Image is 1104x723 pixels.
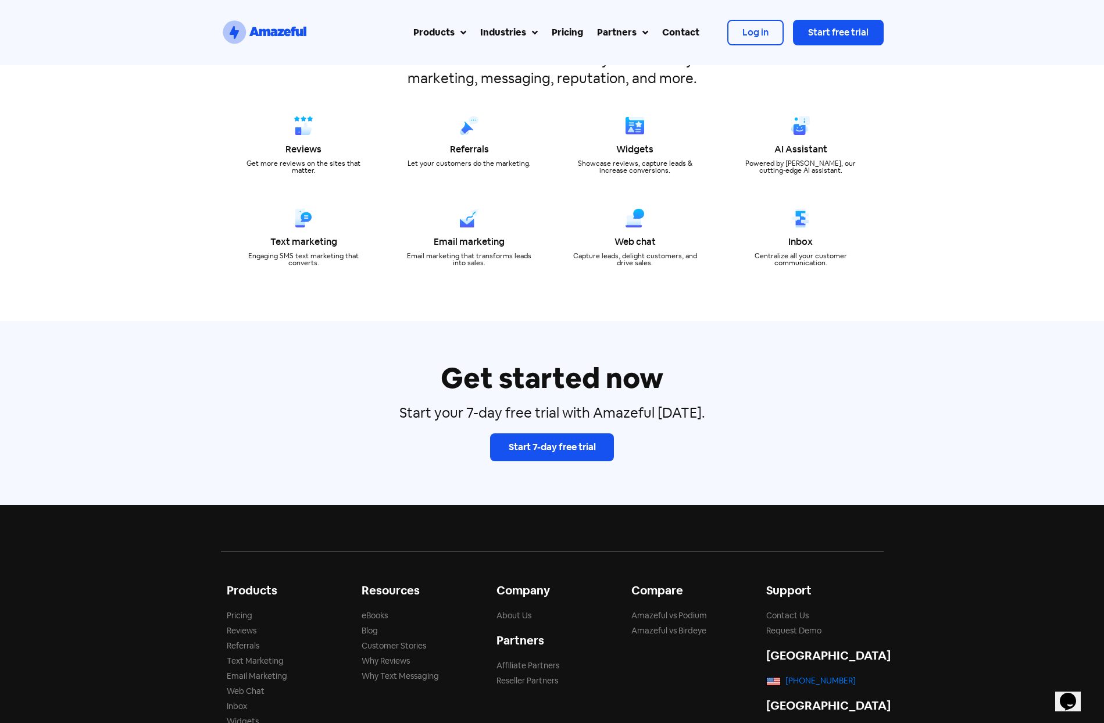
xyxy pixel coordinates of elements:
h5: Partners [496,635,608,646]
a: Pricing [227,610,252,621]
a: Contact [655,19,706,47]
a: Partners [590,19,655,47]
h5: Resources [362,585,473,596]
img: flag-united-states.png [766,677,781,686]
a: eBooks [362,610,388,621]
h3: Get started now​ [441,364,663,392]
span: Log in [742,26,769,38]
span: Start free trial [808,26,869,38]
a: Why Text Messaging [362,671,439,681]
a: AI Assistant Powered by [PERSON_NAME], our cutting-edge AI assistant. [724,105,878,186]
a: [PHONE_NUMBER] [785,675,856,686]
a: Reviews Get more reviews on the sites that matter. [227,105,381,186]
a: Referrals [227,640,259,651]
a: SVG link [221,19,308,47]
a: Industries [473,19,545,47]
a: Web Chat [227,686,265,696]
div: Pricing [552,26,583,40]
a: Products [406,19,473,47]
a: Start free trial [793,20,884,45]
a: Pricing [545,19,590,47]
a: Reseller Partners [496,675,558,686]
div: Get more reviews on the sites that matter. [238,160,369,174]
div: Amazeful includes all of the tools you need for your marketing, messaging, reputation, and more. [221,51,884,87]
a: Amazeful vs Birdeye [631,625,706,636]
h5: [GEOGRAPHIC_DATA] [766,650,878,661]
a: Blog [362,625,378,636]
a: Why Reviews [362,656,410,666]
a: Web chat Capture leads, delight customers, and drive sales. [558,197,712,278]
div: Showcase reviews, capture leads & increase conversions. [570,160,701,174]
div: Web chat [576,237,695,247]
span: Start 7-day free trial [509,441,596,453]
div: Referrals [410,145,529,154]
div: Contact [662,26,699,40]
div: Widgets [576,145,695,154]
a: Contact Us [766,610,809,621]
h5: Compare [631,585,743,596]
div: Products [413,26,455,40]
iframe: chat widget [1055,676,1092,711]
div: Reviews [244,145,363,154]
a: Inbox Centralize all your customer communication. [724,197,878,278]
div: Centralize all your customer communication. [735,252,866,266]
div: Email marketing that transforms leads into sales. [404,252,535,266]
div: Powered by [PERSON_NAME], our cutting-edge AI assistant. [735,160,866,174]
a: Text Marketing [227,656,284,666]
div: Engaging SMS text marketing that converts. [238,252,369,266]
h5: [GEOGRAPHIC_DATA] [766,700,878,711]
a: Widgets Showcase reviews, capture leads & increase conversions. [558,105,712,186]
h5: Support [766,585,878,596]
a: About Us [496,610,531,621]
div: Text marketing​ [244,237,363,247]
a: Request Demo [766,625,821,636]
a: Email marketing Email marketing that transforms leads into sales. [392,197,546,278]
div: Partners [597,26,637,40]
div: Industries [480,26,526,40]
a: Reviews [227,625,256,636]
a: Start 7-day free trial [490,433,614,461]
a: Text marketing​ Engaging SMS text marketing that converts. [227,197,381,278]
a: Customer Stories [362,640,426,651]
div: Let your customers do the marketing. [404,160,535,167]
a: Affiliate Partners [496,660,559,671]
div: Capture leads, delight customers, and drive sales. [570,252,701,266]
a: Amazeful vs Podium [631,610,707,621]
div: Inbox [741,237,860,247]
div: Email marketing [410,237,529,247]
a: Inbox [227,701,247,711]
div: AI Assistant [741,145,860,154]
h5: Products [227,585,338,596]
a: Log in [727,20,784,45]
a: Referrals Let your customers do the marketing. [392,105,546,186]
div: Start your 7-day free trial with Amazeful [DATE]. [399,404,705,422]
a: Email Marketing [227,671,287,681]
h5: Company [496,585,608,596]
